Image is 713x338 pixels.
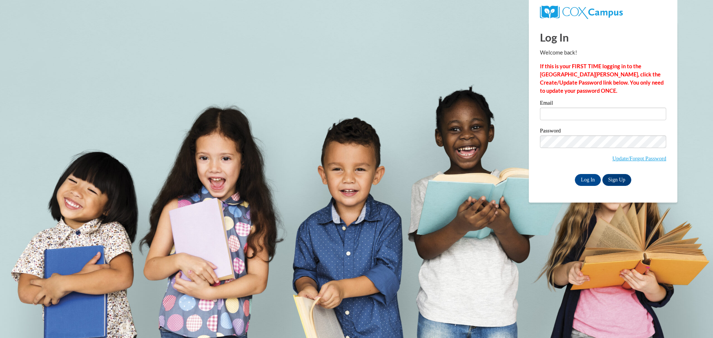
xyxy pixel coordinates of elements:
a: COX Campus [540,9,623,15]
label: Email [540,100,666,108]
label: Password [540,128,666,135]
h1: Log In [540,30,666,45]
input: Log In [575,174,601,186]
strong: If this is your FIRST TIME logging in to the [GEOGRAPHIC_DATA][PERSON_NAME], click the Create/Upd... [540,63,664,94]
img: COX Campus [540,6,623,19]
p: Welcome back! [540,49,666,57]
a: Sign Up [602,174,631,186]
a: Update/Forgot Password [612,155,666,161]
